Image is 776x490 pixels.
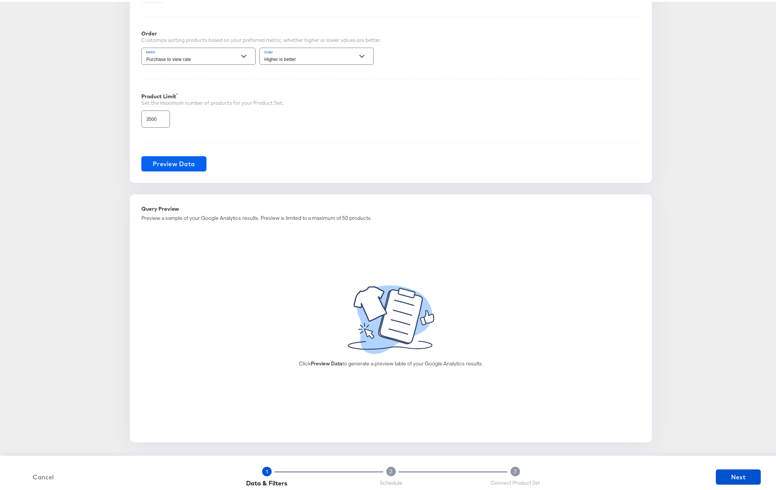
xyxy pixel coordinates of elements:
span: 1 [266,467,268,473]
button: Cancel [21,470,66,480]
div: Preview a sample of your Google Analytics results. Preview is limited to a maximum of 50 products. [141,213,640,220]
span: Data & Filters [246,477,287,485]
span: 3 [514,466,517,473]
div: Order [141,29,381,35]
button: Next [716,468,761,483]
button: Open [356,49,368,60]
span: Schedule [380,477,402,485]
div: Query Preview [141,204,640,210]
button: Open [238,49,250,60]
span: 2 [389,466,392,473]
div: Click to generate a preview table of your Google Analytics results. [299,358,483,365]
div: Customize sorting products based on your preferred metric, whether higher or lower values are bet... [141,35,381,42]
span: Preview Data [153,157,195,167]
div: Set the maximum number of products for your Product Set. [141,98,640,105]
span: Cancel [24,470,63,480]
div: Product Limit [141,91,640,98]
span: Next [719,470,758,480]
button: Preview Data [141,154,206,170]
strong: Preview Data [311,358,342,365]
span: Connect Product Set [491,477,540,485]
